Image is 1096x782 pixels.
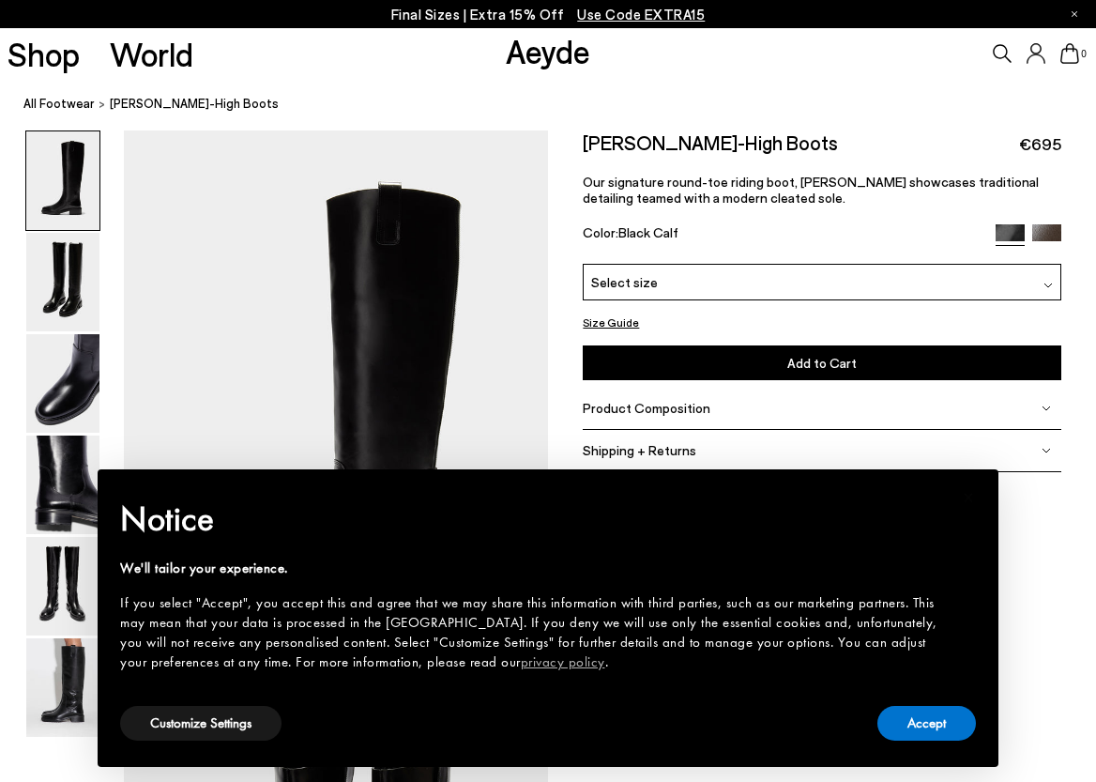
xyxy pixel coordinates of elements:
[120,593,946,672] div: If you select "Accept", you accept this and agree that we may share this information with third p...
[120,706,282,741] button: Customize Settings
[120,559,946,578] div: We'll tailor your experience.
[521,652,605,671] a: privacy policy
[963,483,975,512] span: ×
[120,495,946,544] h2: Notice
[877,706,976,741] button: Accept
[946,475,991,520] button: Close this notice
